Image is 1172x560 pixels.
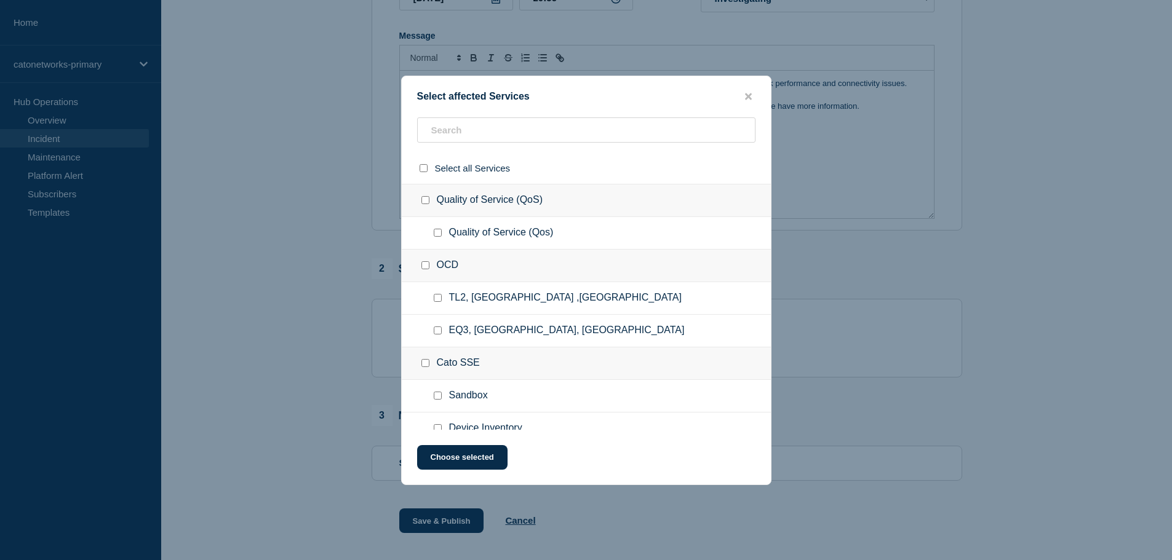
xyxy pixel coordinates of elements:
[417,117,755,143] input: Search
[402,250,771,282] div: OCD
[449,325,685,337] span: EQ3, [GEOGRAPHIC_DATA], [GEOGRAPHIC_DATA]
[434,294,442,302] input: TL2, Paris ,France checkbox
[402,347,771,380] div: Cato SSE
[420,164,428,172] input: select all checkbox
[402,91,771,103] div: Select affected Services
[421,196,429,204] input: Quality of Service (QoS) checkbox
[449,422,522,435] span: Device Inventory
[417,445,508,470] button: Choose selected
[434,392,442,400] input: Sandbox checkbox
[421,261,429,269] input: OCD checkbox
[435,163,511,173] span: Select all Services
[741,91,755,103] button: close button
[449,292,682,304] span: TL2, [GEOGRAPHIC_DATA] ,[GEOGRAPHIC_DATA]
[434,326,442,334] input: EQ3, Saint-Denis, France checkbox
[421,359,429,367] input: Cato SSE checkbox
[449,227,554,239] span: Quality of Service (Qos)
[434,424,442,432] input: Device Inventory checkbox
[449,390,488,402] span: Sandbox
[402,184,771,217] div: Quality of Service (QoS)
[434,229,442,237] input: Quality of Service (Qos) checkbox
